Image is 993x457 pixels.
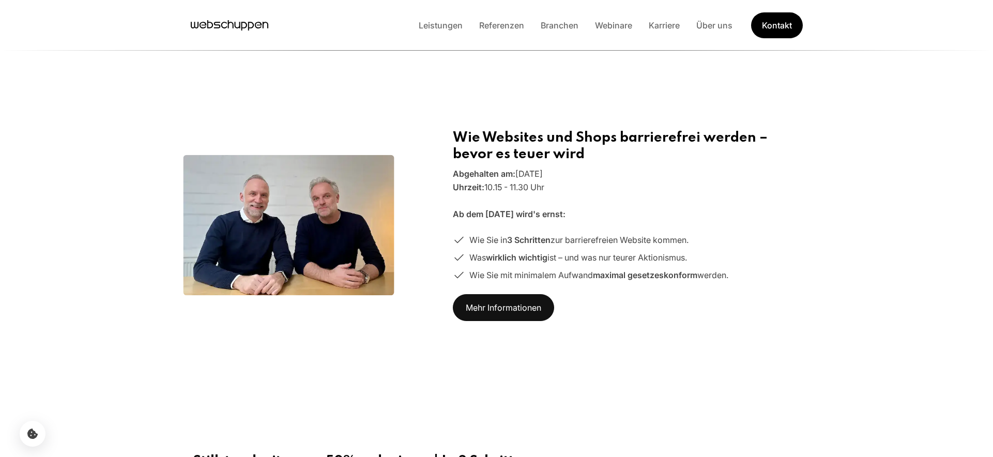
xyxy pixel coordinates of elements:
[183,155,394,296] img: cta-image
[469,233,689,247] span: Wie Sie in zur barrierefreien Website kommen.
[453,169,515,179] strong: Abgehalten am:
[469,251,687,264] span: Was ist – und was nur teurer Aktionismus.
[410,20,471,31] a: Leistungen
[20,421,45,447] button: Cookie-Einstellungen öffnen
[587,20,640,31] a: Webinare
[640,20,688,31] a: Karriere
[593,270,697,280] strong: maximal gesetzeskonform
[688,20,741,31] a: Über uns
[453,209,566,219] strong: Ab dem [DATE] wird's ernst:
[507,235,551,245] strong: 3 Schritten
[532,20,587,31] a: Branchen
[453,167,801,221] p: [DATE] 10.15 - 11.30 Uhr
[191,18,268,33] a: Hauptseite besuchen
[751,12,803,38] a: Get Started
[453,182,484,192] strong: Uhrzeit:
[486,252,547,263] strong: wirklich wichtig
[469,268,728,282] span: Wie Sie mit minimalem Aufwand werden.
[453,130,801,163] h2: Wie Websites und Shops barrierefrei werden – bevor es teuer wird
[471,20,532,31] a: Referenzen
[453,294,554,321] a: Mehr Informationen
